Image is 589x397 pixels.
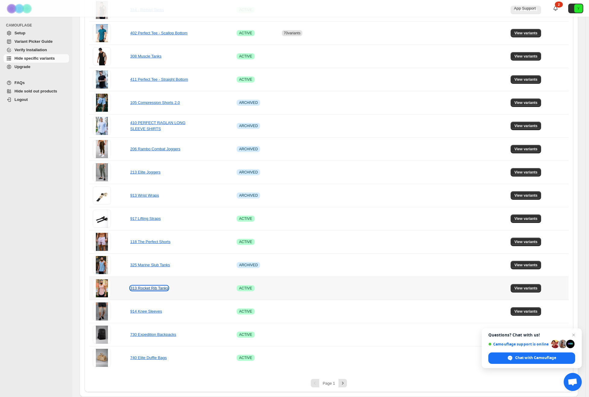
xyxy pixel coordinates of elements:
[89,379,569,387] nav: Pagination
[130,31,187,35] a: 402 Perfect Tee - Scallop Bottom
[239,309,252,314] span: ACTIVE
[511,29,541,37] button: View variants
[514,31,537,36] span: View variants
[553,5,559,11] a: 2
[239,216,252,221] span: ACTIVE
[130,239,170,244] a: 118 The Perfect Shorts
[574,4,583,13] span: Avatar with initials Y
[130,100,180,105] a: 105 Compression Shorts 2.0
[511,261,541,269] button: View variants
[239,170,258,175] span: ARCHIVED
[4,63,69,71] a: Upgrade
[5,0,35,17] img: Camouflage
[239,355,252,360] span: ACTIVE
[511,168,541,177] button: View variants
[514,263,537,267] span: View variants
[514,286,537,291] span: View variants
[239,123,258,128] span: ARCHIVED
[14,89,57,93] span: Hide sold out products
[130,193,159,198] a: 913 Wrist Wraps
[514,54,537,59] span: View variants
[514,216,537,221] span: View variants
[555,2,563,8] div: 2
[130,355,167,360] a: 740 Elite Duffle Bags
[4,95,69,104] a: Logout
[130,54,162,58] a: 308 Muscle Tanks
[14,48,47,52] span: Verify Installation
[4,54,69,63] a: Hide specific variants
[511,307,541,316] button: View variants
[564,373,582,391] div: Open chat
[239,239,252,244] span: ACTIVE
[514,77,537,82] span: View variants
[514,309,537,314] span: View variants
[488,342,549,346] span: Camouflage support is online
[14,56,55,61] span: Hide specific variants
[323,381,335,386] span: Page 1
[284,31,300,35] span: 70 variants
[130,120,185,131] a: 410 PERFECT RAGLAN LONG SLEEVE SHIRTS
[570,331,577,339] span: Close chat
[239,193,258,198] span: ARCHIVED
[239,332,252,337] span: ACTIVE
[4,79,69,87] a: FAQs
[511,75,541,84] button: View variants
[488,333,575,337] span: Questions? Chat with us!
[514,147,537,152] span: View variants
[4,37,69,46] a: Variant Picker Guide
[514,123,537,128] span: View variants
[130,147,180,151] a: 206 Rambo Combat Joggers
[514,100,537,105] span: View variants
[130,286,168,290] a: 313 Rocket Rib Tanks
[14,31,25,35] span: Setup
[14,97,28,102] span: Logout
[577,7,580,10] text: Y
[511,214,541,223] button: View variants
[511,98,541,107] button: View variants
[511,284,541,292] button: View variants
[4,46,69,54] a: Verify Installation
[14,64,30,69] span: Upgrade
[14,80,25,85] span: FAQs
[515,355,556,361] span: Chat with Camouflage
[514,193,537,198] span: View variants
[4,29,69,37] a: Setup
[511,191,541,200] button: View variants
[514,239,537,244] span: View variants
[130,77,188,82] a: 411 Perfect Tee - Straight Bottom
[339,379,347,387] button: Next
[130,332,176,337] a: 730 Expedition Backpacks
[511,145,541,153] button: View variants
[239,100,258,105] span: ARCHIVED
[130,216,161,221] a: 917 Lifting Straps
[239,286,252,291] span: ACTIVE
[239,54,252,59] span: ACTIVE
[488,352,575,364] div: Chat with Camouflage
[130,309,162,314] a: 914 Knee Sleeves
[14,39,52,44] span: Variant Picker Guide
[239,147,258,152] span: ARCHIVED
[514,6,536,11] span: App Support
[239,31,252,36] span: ACTIVE
[4,87,69,95] a: Hide sold out products
[514,170,537,175] span: View variants
[130,170,160,174] a: 213 Elite Joggers
[6,23,69,28] span: CAMOUFLAGE
[511,122,541,130] button: View variants
[130,263,170,267] a: 325 Marine Slub Tanks
[239,77,252,82] span: ACTIVE
[511,238,541,246] button: View variants
[511,52,541,61] button: View variants
[239,263,258,267] span: ARCHIVED
[568,4,583,13] button: Avatar with initials Y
